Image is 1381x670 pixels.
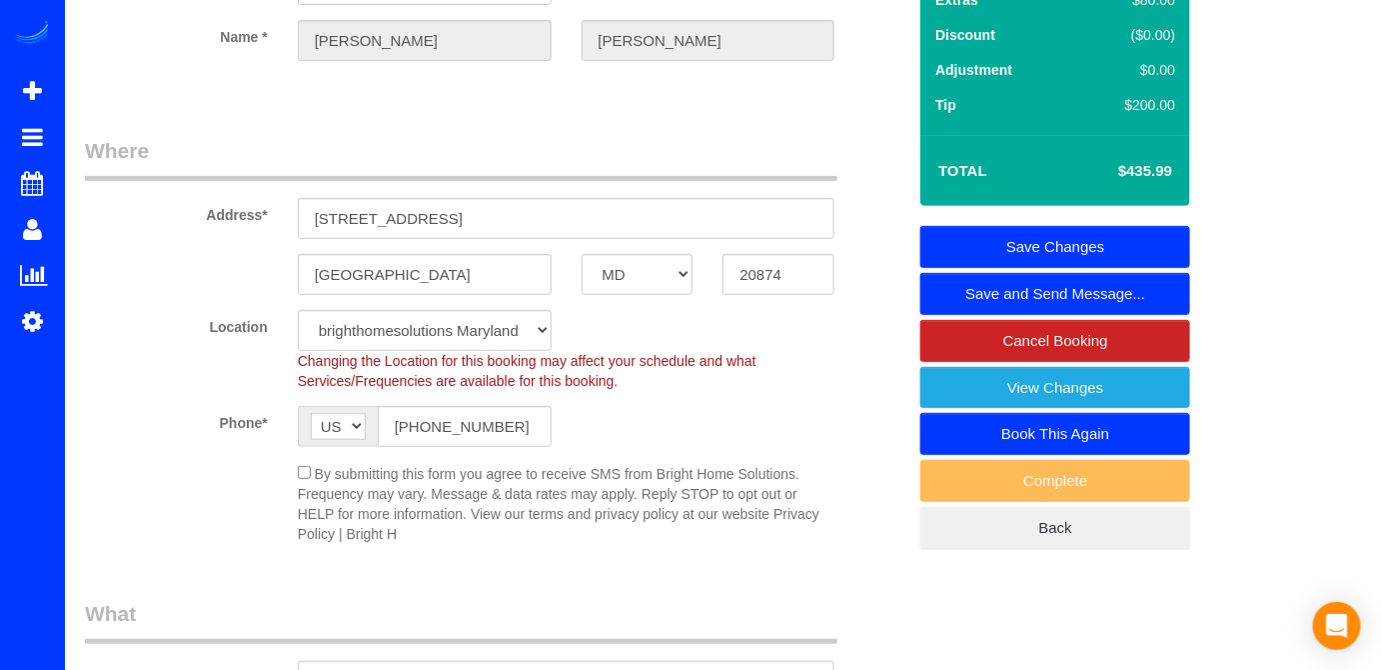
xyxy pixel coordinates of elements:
div: ($0.00) [1083,25,1176,45]
div: $0.00 [1083,60,1176,80]
div: Open Intercom Messenger [1313,602,1361,650]
label: Address* [70,198,283,225]
input: Phone* [378,406,552,447]
input: Last Name* [582,20,835,61]
label: Tip [935,95,956,115]
label: Phone* [70,406,283,433]
legend: Where [85,136,837,181]
a: Save Changes [920,226,1190,268]
legend: What [85,599,837,644]
a: Back [920,507,1190,549]
label: Adjustment [935,60,1012,80]
span: Changing the Location for this booking may affect your schedule and what Services/Frequencies are... [298,353,756,389]
a: Save and Send Message... [920,273,1190,315]
a: Book This Again [920,413,1190,455]
div: $200.00 [1083,95,1176,115]
label: Location [70,310,283,337]
label: Name * [70,20,283,47]
a: View Changes [920,367,1190,409]
h4: $435.99 [1058,163,1172,180]
strong: Total [938,162,987,179]
img: Automaid Logo [12,20,52,48]
span: By submitting this form you agree to receive SMS from Bright Home Solutions. Frequency may vary. ... [298,466,819,542]
input: Zip Code* [722,254,834,295]
input: First Name* [298,20,552,61]
input: City* [298,254,552,295]
a: Cancel Booking [920,320,1190,362]
label: Discount [935,25,995,45]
